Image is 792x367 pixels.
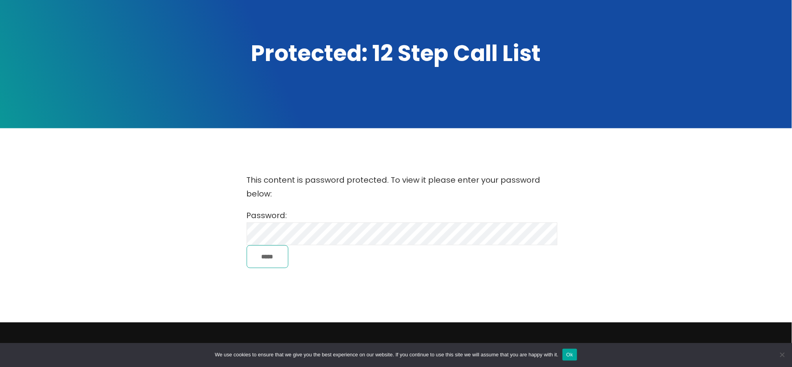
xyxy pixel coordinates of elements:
label: Password: [247,210,558,239]
h1: Protected: 12 Step Call List [121,39,672,69]
input: Password: [247,222,558,245]
p: This content is password protected. To view it please enter your password below: [247,173,546,201]
button: Ok [563,349,577,361]
span: We use cookies to ensure that we give you the best experience on our website. If you continue to ... [215,351,558,359]
span: No [778,351,786,359]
